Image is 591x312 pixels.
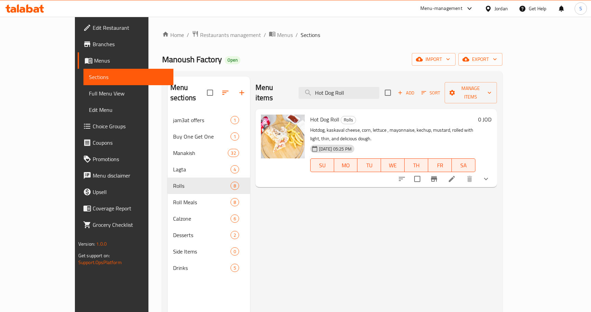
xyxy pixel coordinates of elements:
span: Edit Restaurant [93,24,168,32]
svg: Show Choices [482,175,490,183]
span: Desserts [173,231,231,239]
a: Edit menu item [448,175,456,183]
div: Rolls8 [168,178,250,194]
span: Edit Menu [89,106,168,114]
span: Manage items [450,84,492,101]
button: Add section [234,84,250,101]
span: Coverage Report [93,204,168,212]
button: Branch-specific-item [426,171,442,187]
div: items [231,116,239,124]
span: Upsell [93,188,168,196]
span: 5 [231,265,239,271]
span: 0 [231,248,239,255]
span: Branches [93,40,168,48]
span: Menu disclaimer [93,171,168,180]
div: items [231,214,239,223]
span: Hot Dog Roll [310,114,339,125]
button: WE [381,158,405,172]
span: 6 [231,216,239,222]
span: Promotions [93,155,168,163]
button: MO [334,158,358,172]
div: Drinks5 [168,260,250,276]
h6: 0 JOD [478,115,491,124]
span: Manakish [173,149,228,157]
div: items [231,132,239,141]
span: Grocery Checklist [93,221,168,229]
span: Rolls [173,182,231,190]
span: Select section [381,86,395,100]
div: Jordan [495,5,508,12]
div: Manakish32 [168,145,250,161]
span: Sections [301,31,320,39]
button: TH [405,158,428,172]
h2: Menu items [255,82,290,103]
span: Restaurants management [200,31,261,39]
button: delete [461,171,478,187]
span: TH [407,160,425,170]
div: items [231,182,239,190]
button: FR [428,158,452,172]
a: Edit Menu [83,102,174,118]
p: Hotdog, kaskaval cheese, corn, lettuce , mayonnaise, kechup, mustard, rolled with light, thin, an... [310,126,475,143]
a: Support.OpsPlatform [78,258,122,267]
a: Full Menu View [83,85,174,102]
span: Open [225,57,240,63]
button: TU [357,158,381,172]
span: Select all sections [203,86,217,100]
div: Side Items0 [168,243,250,260]
nav: breadcrumb [162,30,502,39]
a: Sections [83,69,174,85]
input: search [299,87,379,99]
div: jam3at offers [173,116,231,124]
button: SA [452,158,475,172]
span: 2 [231,232,239,238]
a: Branches [78,36,174,52]
button: Sort [420,88,442,98]
div: items [231,247,239,256]
nav: Menu sections [168,109,250,279]
div: items [231,165,239,173]
button: sort-choices [394,171,410,187]
div: Open [225,56,240,64]
div: Lagta4 [168,161,250,178]
span: FR [431,160,449,170]
span: 1 [231,133,239,140]
a: Menus [269,30,293,39]
span: 1.0.0 [96,239,107,248]
span: 8 [231,183,239,189]
a: Coupons [78,134,174,151]
span: Get support on: [78,251,110,260]
button: show more [478,171,494,187]
div: items [231,198,239,206]
button: Add [395,88,417,98]
span: MO [337,160,355,170]
span: Drinks [173,264,231,272]
button: export [458,53,502,66]
span: Lagta [173,165,231,173]
span: Version: [78,239,95,248]
div: jam3at offers1 [168,112,250,128]
span: S [579,5,582,12]
li: / [187,31,189,39]
span: 8 [231,199,239,206]
a: Promotions [78,151,174,167]
span: Sort items [417,88,445,98]
li: / [295,31,298,39]
div: Buy One Get One [173,132,231,141]
div: Calzone6 [168,210,250,227]
div: items [228,149,239,157]
span: Sort sections [217,84,234,101]
button: SU [310,158,334,172]
span: Sort [421,89,440,97]
div: items [231,264,239,272]
span: 4 [231,166,239,173]
div: items [231,231,239,239]
span: Rolls [341,116,356,124]
span: Manoush Factory [162,52,222,67]
span: Roll Meals [173,198,231,206]
span: Add [397,89,415,97]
